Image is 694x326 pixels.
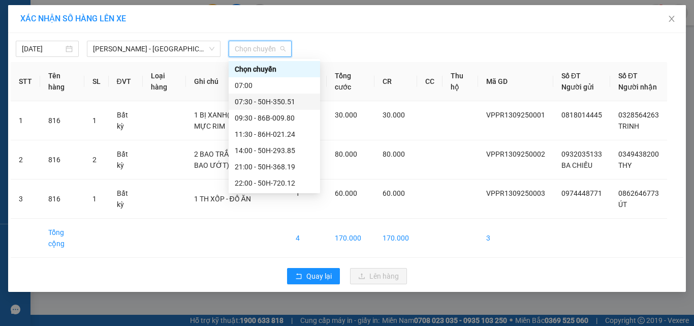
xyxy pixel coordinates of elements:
[335,111,357,119] span: 30.000
[561,111,602,119] span: 0818014445
[22,43,64,54] input: 13/09/2025
[486,189,545,197] span: VPPR1309250003
[478,62,553,101] th: Mã GD
[235,177,314,189] div: 22:00 - 50H-720.12
[11,101,40,140] td: 1
[235,96,314,107] div: 07:30 - 50H-350.51
[295,273,302,281] span: rollback
[486,150,545,158] span: VPPR1309250002
[84,62,109,101] th: SL
[383,111,405,119] span: 30.000
[288,219,327,258] td: 4
[350,268,407,284] button: uploadLên hàng
[618,83,657,91] span: Người nhận
[186,62,288,101] th: Ghi chú
[209,46,215,52] span: down
[109,180,143,219] td: Bất kỳ
[109,140,143,180] td: Bất kỳ
[327,219,374,258] td: 170.000
[443,62,478,101] th: Thu hộ
[11,140,40,180] td: 2
[561,72,581,80] span: Số ĐT
[561,150,602,158] span: 0932035133
[486,111,545,119] span: VPPR1309250001
[40,219,84,258] td: Tổng cộng
[417,62,443,101] th: CC
[374,62,417,101] th: CR
[40,180,84,219] td: 816
[11,62,40,101] th: STT
[327,62,374,101] th: Tổng cước
[20,14,126,23] span: XÁC NHẬN SỐ HÀNG LÊN XE
[618,111,659,119] span: 0328564263
[296,189,300,197] span: 1
[235,64,314,75] div: Chọn chuyến
[235,129,314,140] div: 11:30 - 86H-021.24
[235,41,286,56] span: Chọn chuyến
[11,180,40,219] td: 3
[235,145,314,156] div: 14:00 - 50H-293.85
[92,156,97,164] span: 2
[657,5,686,34] button: Close
[194,150,271,169] span: 2 BAO TRẮNG - BỘT(KO BAO ƯỚT)
[618,161,632,169] span: THY
[383,150,405,158] span: 80.000
[143,62,186,101] th: Loại hàng
[561,161,592,169] span: BA CHIẾU
[306,271,332,282] span: Quay lại
[92,116,97,125] span: 1
[109,101,143,140] td: Bất kỳ
[618,150,659,158] span: 0349438200
[618,200,627,209] span: ÚT
[40,62,84,101] th: Tên hàng
[335,150,357,158] span: 80.000
[618,122,639,130] span: TRINH
[109,62,143,101] th: ĐVT
[561,189,602,197] span: 0974448771
[335,189,357,197] span: 60.000
[235,112,314,124] div: 09:30 - 86B-009.80
[618,189,659,197] span: 0862646773
[235,80,314,91] div: 07:00
[40,101,84,140] td: 816
[229,61,320,77] div: Chọn chuyến
[235,161,314,172] div: 21:00 - 50H-368.19
[194,195,251,203] span: 1 TH XỐP - ĐỒ ĂN
[93,41,214,56] span: Phan Rí - Sài Gòn
[374,219,417,258] td: 170.000
[287,268,340,284] button: rollbackQuay lại
[40,140,84,180] td: 816
[383,189,405,197] span: 60.000
[92,195,97,203] span: 1
[194,111,262,130] span: 1 BỊ XANH(TH GIẤY) - MỰC RIM
[478,219,553,258] td: 3
[668,15,676,23] span: close
[561,83,594,91] span: Người gửi
[618,72,638,80] span: Số ĐT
